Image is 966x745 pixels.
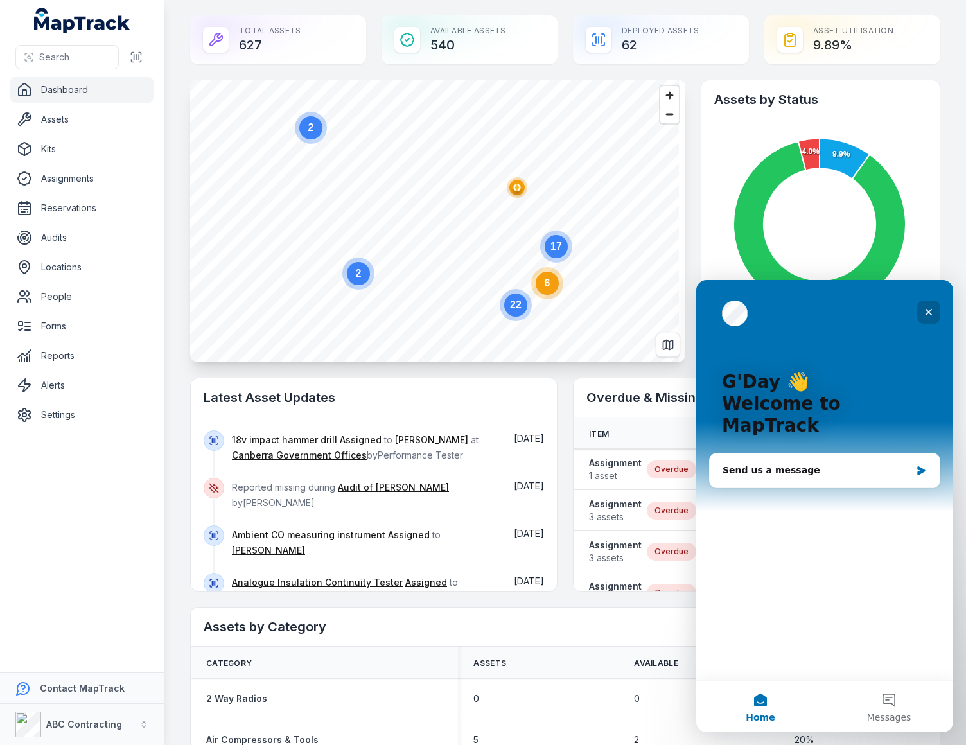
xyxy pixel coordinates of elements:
[510,299,522,310] text: 22
[589,552,642,565] span: 3 assets
[634,658,678,669] span: Available
[10,195,154,221] a: Reservations
[514,480,544,491] time: 23/07/2025, 3:42:03 pm
[232,449,367,462] a: Canberra Government Offices
[206,658,252,669] span: Category
[514,528,544,539] span: [DATE]
[232,434,479,460] span: to at by Performance Tester
[647,584,696,602] div: Overdue
[10,225,154,250] a: Audits
[545,277,550,288] text: 6
[232,529,441,556] span: to
[660,86,679,105] button: Zoom in
[714,91,927,109] h2: Assets by Status
[589,511,642,523] span: 3 assets
[405,576,447,589] a: Assigned
[550,241,562,252] text: 17
[514,433,544,444] span: [DATE]
[39,51,69,64] span: Search
[589,498,642,511] strong: Assignment
[10,254,154,280] a: Locations
[10,77,154,103] a: Dashboard
[204,618,927,636] h2: Assets by Category
[10,313,154,339] a: Forms
[514,433,544,444] time: 30/07/2025, 9:31:08 am
[232,529,385,541] a: Ambient CO measuring instrument
[232,482,449,508] span: Reported missing during by [PERSON_NAME]
[10,402,154,428] a: Settings
[514,575,544,586] span: [DATE]
[40,683,125,694] strong: Contact MapTrack
[10,343,154,369] a: Reports
[514,480,544,491] span: [DATE]
[589,580,642,593] strong: Assignment
[589,498,642,523] a: Assignment3 assets
[232,576,403,589] a: Analogue Insulation Continuity Tester
[586,389,927,407] h2: Overdue & Missing Assets
[589,539,642,552] strong: Assignment
[589,429,609,439] span: Item
[46,719,122,730] strong: ABC Contracting
[656,333,680,357] button: Switch to Map View
[190,80,679,362] canvas: Map
[473,658,506,669] span: Assets
[232,577,458,603] span: to
[308,122,314,133] text: 2
[589,469,642,482] span: 1 asset
[647,502,696,520] div: Overdue
[356,268,362,279] text: 2
[10,136,154,162] a: Kits
[514,575,544,586] time: 23/07/2025, 12:22:22 pm
[647,543,696,561] div: Overdue
[232,434,337,446] a: 18v impact hammer drill
[660,105,679,123] button: Zoom out
[647,460,696,478] div: Overdue
[15,45,119,69] button: Search
[10,284,154,310] a: People
[395,434,468,446] a: [PERSON_NAME]
[206,692,267,705] a: 2 Way Radios
[338,481,449,494] a: Audit of [PERSON_NAME]
[204,389,544,407] h2: Latest Asset Updates
[473,692,479,705] span: 0
[589,457,642,469] strong: Assignment
[10,107,154,132] a: Assets
[589,539,642,565] a: Assignment3 assets
[388,529,430,541] a: Assigned
[589,580,642,606] a: Assignment
[634,692,640,705] span: 0
[10,372,154,398] a: Alerts
[589,457,642,482] a: Assignment1 asset
[232,544,305,557] a: [PERSON_NAME]
[34,8,130,33] a: MapTrack
[10,166,154,191] a: Assignments
[340,434,382,446] a: Assigned
[696,280,953,732] iframe: Intercom live chat
[514,528,544,539] time: 23/07/2025, 12:22:22 pm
